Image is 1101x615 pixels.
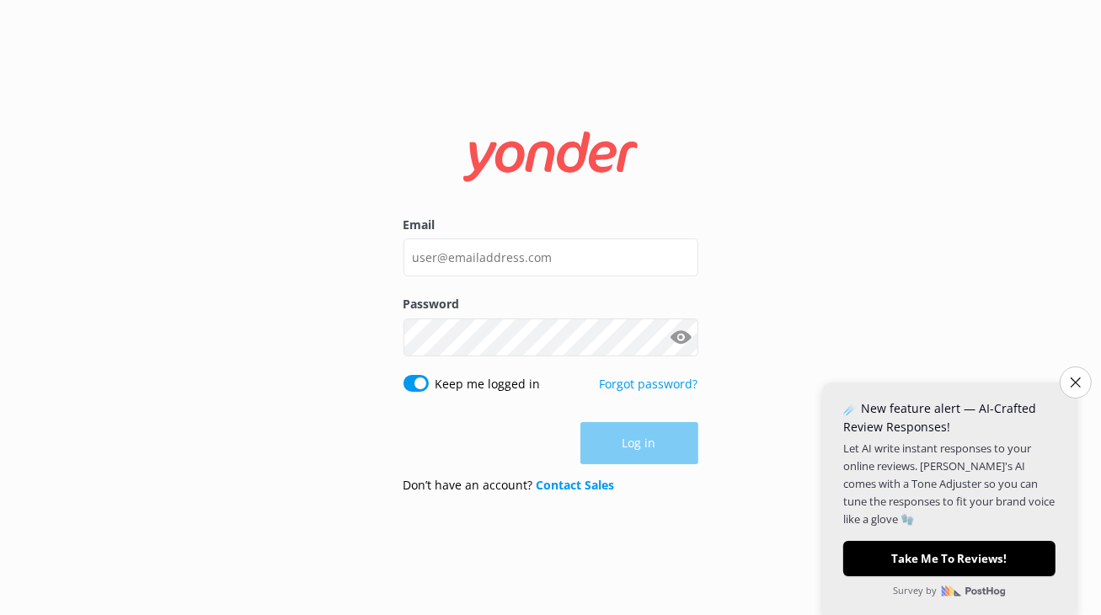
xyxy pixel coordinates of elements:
[404,295,698,313] label: Password
[404,476,615,495] p: Don’t have an account?
[404,216,698,234] label: Email
[404,238,698,276] input: user@emailaddress.com
[436,375,541,393] label: Keep me logged in
[600,376,698,392] a: Forgot password?
[665,320,698,354] button: Show password
[537,477,615,493] a: Contact Sales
